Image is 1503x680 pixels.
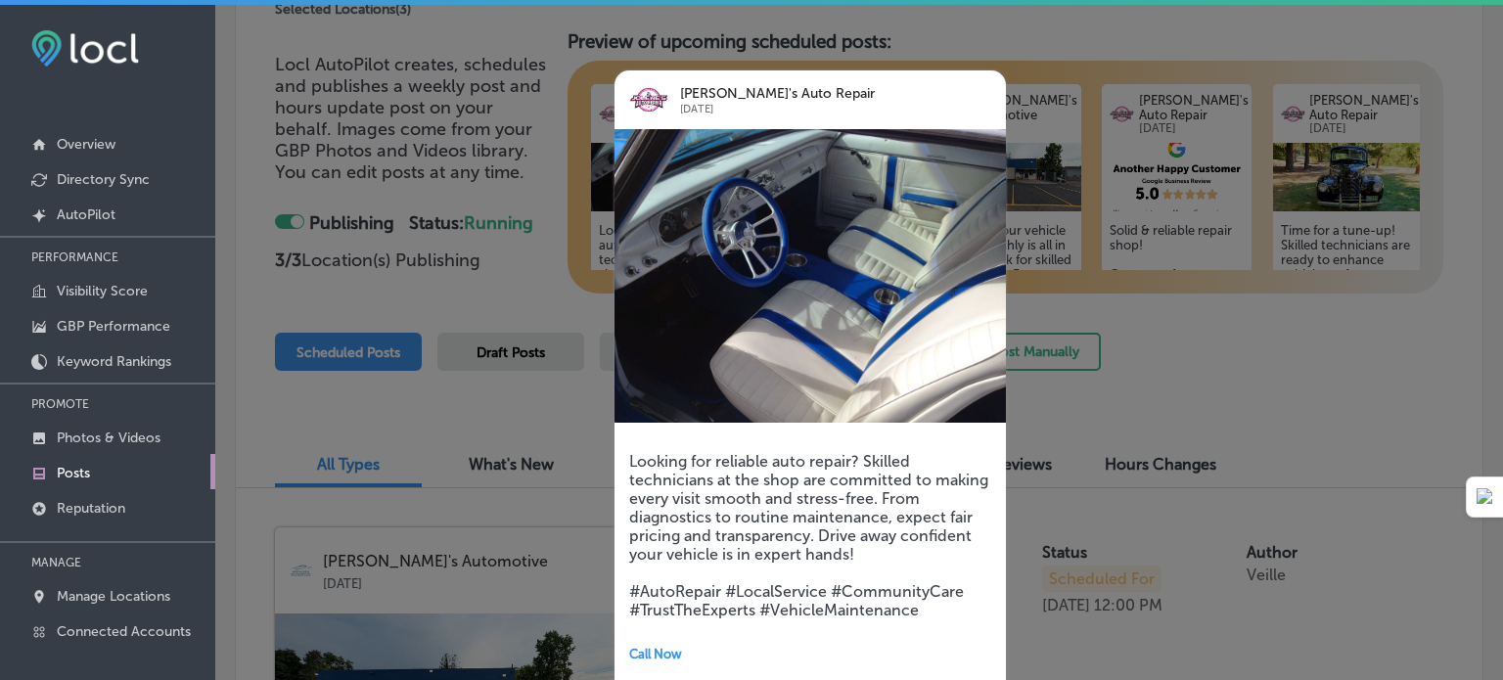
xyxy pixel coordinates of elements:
[680,102,952,117] p: [DATE]
[615,129,1006,423] img: 1653499794a3fa8812-f087-4f7e-bfe4-00dde008842f_unnamed.jpg
[57,171,150,188] p: Directory Sync
[57,430,160,446] p: Photos & Videos
[629,647,682,661] span: Call Now
[57,500,125,517] p: Reputation
[1477,488,1494,506] img: Detect Auto
[57,206,115,223] p: AutoPilot
[57,353,171,370] p: Keyword Rankings
[680,86,952,102] p: [PERSON_NAME]'s Auto Repair
[31,30,139,67] img: fda3e92497d09a02dc62c9cd864e3231.png
[57,283,148,299] p: Visibility Score
[57,465,90,481] p: Posts
[629,452,991,619] h5: Looking for reliable auto repair? Skilled technicians at the shop are committed to making every v...
[629,80,668,119] img: logo
[57,318,170,335] p: GBP Performance
[57,623,191,640] p: Connected Accounts
[57,588,170,605] p: Manage Locations
[57,136,115,153] p: Overview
